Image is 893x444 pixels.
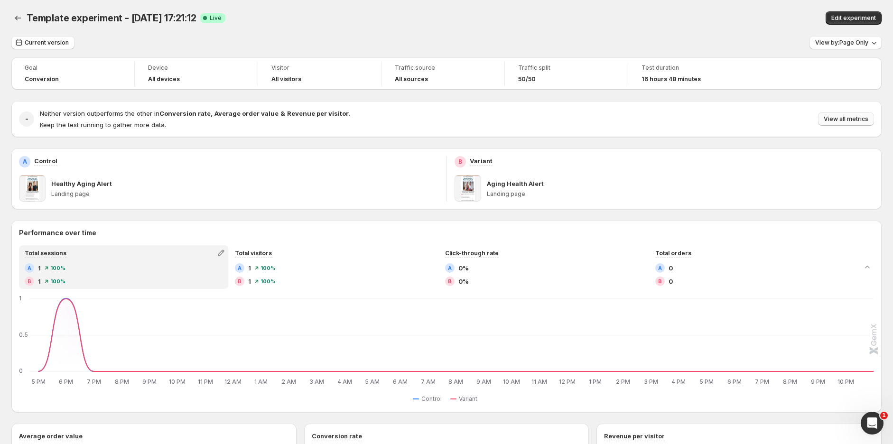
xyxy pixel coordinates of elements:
span: 1 [248,263,251,273]
h4: All devices [148,75,180,83]
h2: A [238,265,242,271]
text: 10 PM [837,378,854,385]
strong: & [280,110,285,117]
text: 11 PM [198,378,213,385]
text: 11 AM [532,378,548,385]
text: 3 PM [644,378,658,385]
text: 12 AM [224,378,242,385]
span: 1 [248,277,251,286]
p: Landing page [51,190,439,198]
span: 1 [38,263,41,273]
text: 6 PM [59,378,73,385]
span: 100 % [50,265,65,271]
img: Aging Health Alert [455,175,481,202]
span: Traffic split [518,64,614,72]
span: Current version [25,39,69,46]
text: 5 AM [365,378,380,385]
p: Aging Health Alert [487,179,544,188]
text: 7 AM [421,378,436,385]
text: 8 PM [783,378,797,385]
span: Total sessions [25,250,66,257]
span: Traffic source [395,64,491,72]
span: 100 % [260,265,276,271]
span: 100 % [50,278,65,284]
a: GoalConversion [25,63,121,84]
text: 3 AM [309,378,324,385]
text: 5 PM [699,378,714,385]
p: Control [34,156,57,166]
text: 12 PM [559,378,576,385]
iframe: Intercom live chat [861,412,884,435]
button: Control [413,393,446,405]
p: Variant [470,156,493,166]
span: Total visitors [235,250,272,257]
text: 1 [19,295,21,302]
p: Landing page [487,190,874,198]
text: 10 PM [169,378,186,385]
strong: , [211,110,213,117]
span: 1 [38,277,41,286]
span: 0 [669,263,673,273]
button: Back [11,11,25,25]
button: View all metrics [818,112,874,126]
text: 9 AM [476,378,491,385]
button: Collapse chart [861,260,874,274]
text: 8 PM [115,378,129,385]
span: 0 [669,277,673,286]
text: 5 PM [31,378,46,385]
button: Current version [11,36,74,49]
h2: B [458,158,462,166]
span: Control [421,395,442,403]
span: Keep the test running to gather more data. [40,121,166,129]
span: View all metrics [824,115,868,123]
strong: Conversion rate [159,110,211,117]
button: Variant [450,393,481,405]
h4: All visitors [271,75,301,83]
h2: A [23,158,27,166]
text: 7 PM [755,378,770,385]
text: 7 PM [87,378,101,385]
a: Traffic sourceAll sources [395,63,491,84]
text: 2 PM [616,378,630,385]
text: 0 [19,367,23,374]
span: Test duration [642,64,738,72]
text: 2 AM [281,378,296,385]
text: 8 AM [448,378,463,385]
button: View by:Page Only [809,36,882,49]
span: 0% [458,277,469,286]
a: Traffic split50/50 [518,63,614,84]
text: 6 AM [393,378,408,385]
span: Goal [25,64,121,72]
h3: Average order value [19,431,83,441]
h3: Revenue per visitor [604,431,665,441]
text: 4 AM [337,378,352,385]
strong: Revenue per visitor [287,110,349,117]
button: Edit experiment [826,11,882,25]
text: 0.5 [19,331,28,338]
h2: B [28,278,31,284]
span: 1 [880,412,888,419]
h4: All sources [395,75,428,83]
h2: A [28,265,31,271]
h2: A [658,265,662,271]
strong: Average order value [214,110,279,117]
span: Total orders [655,250,691,257]
text: 9 PM [142,378,157,385]
span: Neither version outperforms the other in . [40,110,350,117]
span: 0% [458,263,469,273]
text: 1 AM [254,378,268,385]
h2: Performance over time [19,228,874,238]
span: Template experiment - [DATE] 17:21:12 [27,12,196,24]
h2: B [658,278,662,284]
a: DeviceAll devices [148,63,244,84]
span: View by: Page Only [815,39,868,46]
text: 10 AM [503,378,520,385]
span: 16 hours 48 minutes [642,75,701,83]
span: Device [148,64,244,72]
span: 50/50 [518,75,536,83]
span: 100 % [260,278,276,284]
span: Visitor [271,64,368,72]
h3: Conversion rate [312,431,362,441]
span: Live [210,14,222,22]
h2: A [448,265,452,271]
